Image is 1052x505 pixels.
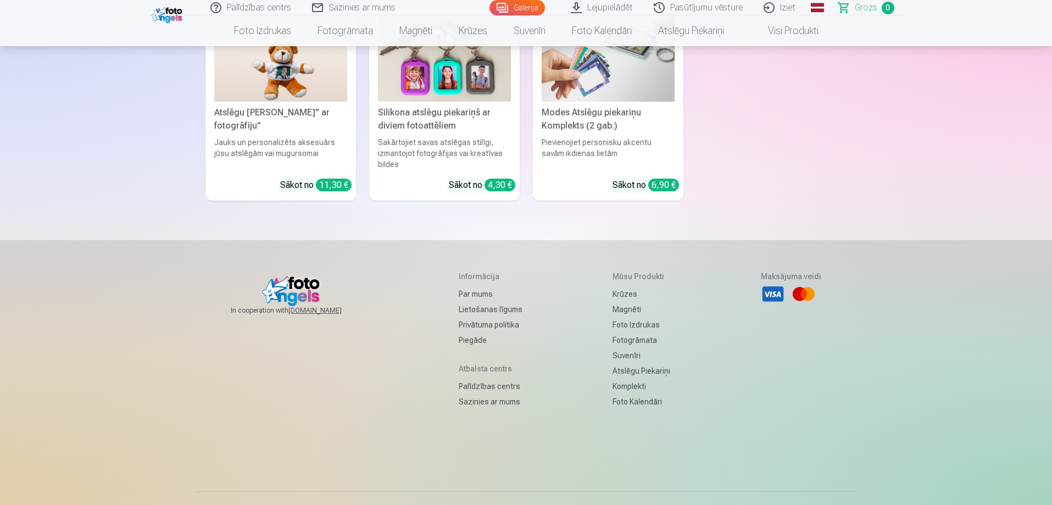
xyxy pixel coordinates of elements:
a: Sazinies ar mums [459,394,522,409]
a: Atslēgu piekariņi [645,15,737,46]
a: Atslēgu piekariņi [613,363,670,379]
a: Piegāde [459,332,522,348]
div: Sākot no [613,179,679,192]
div: 11,30 € [316,179,352,191]
a: Magnēti [613,302,670,317]
div: 4,30 € [485,179,515,191]
h5: Maksājuma veidi [761,271,821,282]
a: Krūzes [446,15,500,46]
h5: Atbalsta centrs [459,363,522,374]
a: Komplekti [613,379,670,394]
h5: Mūsu produkti [613,271,670,282]
a: Lietošanas līgums [459,302,522,317]
span: Grozs [855,1,877,14]
a: Suvenīri [613,348,670,363]
a: Modes Atslēgu piekariņu Komplekts (2 gab.)Modes Atslēgu piekariņu Komplekts (2 gab.)Pievienojiet ... [533,9,683,201]
a: Silikona atslēgu piekariņš ar diviem fotoattēliemSilikona atslēgu piekariņš ar diviem fotoattēlie... [369,9,520,201]
img: Atslēgu piekariņš Lācītis" ar fotogrāfiju" [214,13,347,102]
a: Atslēgu piekariņš Lācītis" ar fotogrāfiju"Atslēgu [PERSON_NAME]" ar fotogrāfiju"Jauks un personal... [205,9,356,201]
div: Sakārtojiet savas atslēgas stilīgi, izmantojot fotogrāfijas vai kreatīvas bildes [374,137,515,170]
a: Fotogrāmata [304,15,386,46]
img: /fa1 [152,4,185,23]
a: Fotogrāmata [613,332,670,348]
a: Krūzes [613,286,670,302]
div: Sākot no [280,179,352,192]
div: Sākot no [449,179,515,192]
a: Foto kalendāri [559,15,645,46]
a: Foto izdrukas [221,15,304,46]
h5: Informācija [459,271,522,282]
a: Privātuma politika [459,317,522,332]
div: Silikona atslēgu piekariņš ar diviem fotoattēliem [374,106,515,132]
a: Magnēti [386,15,446,46]
div: Pievienojiet personisku akcentu savām ikdienas lietām [537,137,679,170]
div: Atslēgu [PERSON_NAME]" ar fotogrāfiju" [210,106,352,132]
a: Suvenīri [500,15,559,46]
div: 6,90 € [648,179,679,191]
span: 0 [882,2,894,14]
a: Foto kalendāri [613,394,670,409]
img: Modes Atslēgu piekariņu Komplekts (2 gab.) [542,13,675,102]
span: In cooperation with [231,306,368,315]
li: Visa [761,282,785,306]
li: Mastercard [792,282,816,306]
div: Modes Atslēgu piekariņu Komplekts (2 gab.) [537,106,679,132]
a: Palīdzības centrs [459,379,522,394]
a: [DOMAIN_NAME] [288,306,368,315]
div: Jauks un personalizēts aksesuārs jūsu atslēgām vai mugursomai [210,137,352,170]
a: Par mums [459,286,522,302]
img: Silikona atslēgu piekariņš ar diviem fotoattēliem [378,13,511,102]
a: Foto izdrukas [613,317,670,332]
a: Visi produkti [737,15,832,46]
